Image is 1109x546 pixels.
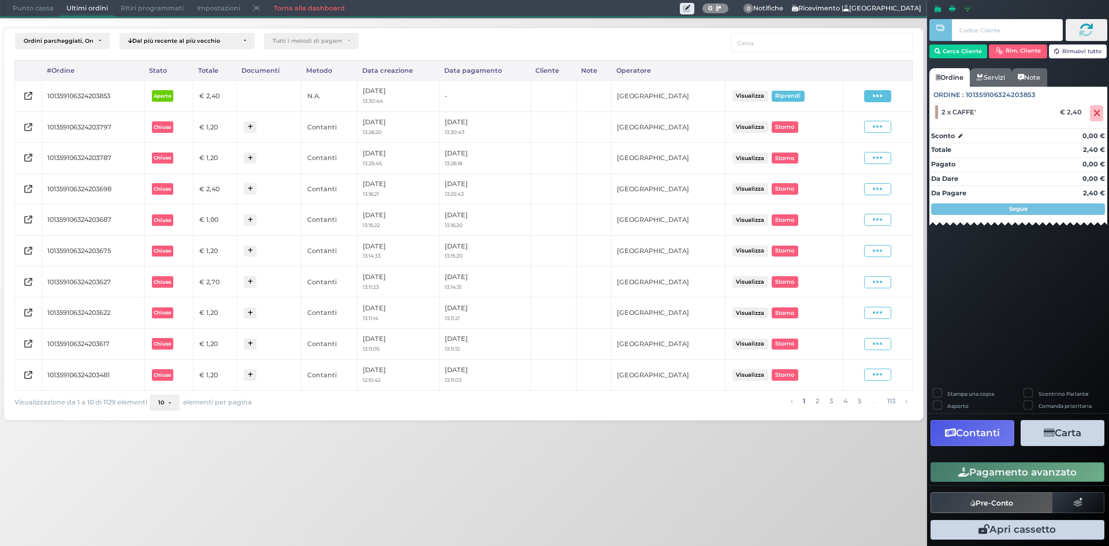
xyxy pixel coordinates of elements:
[42,112,144,143] td: 101359106324203797
[445,160,463,166] small: 13:26:18
[732,121,768,132] button: Visualizza
[732,183,768,194] button: Visualizza
[114,1,190,17] span: Ritiri programmati
[611,143,725,174] td: [GEOGRAPHIC_DATA]
[439,112,531,143] td: [DATE]
[931,462,1104,482] button: Pagamento avanzato
[1049,44,1107,58] button: Rimuovi tutto
[743,3,754,14] span: 0
[193,61,237,80] div: Totale
[952,19,1062,41] input: Codice Cliente
[732,339,768,350] button: Visualizza
[611,112,725,143] td: [GEOGRAPHIC_DATA]
[731,33,913,52] input: Cerca
[929,44,988,58] button: Cerca Cliente
[42,205,144,236] td: 101359106324203687
[193,266,237,298] td: € 2,70
[154,279,171,285] b: Chiuso
[191,1,247,17] span: Impostazioni
[193,205,237,236] td: € 1,00
[732,307,768,318] button: Visualizza
[445,191,464,197] small: 13:25:43
[154,124,171,130] b: Chiuso
[154,93,171,99] b: Aperto
[193,236,237,267] td: € 1,20
[60,1,114,17] span: Ultimi ordini
[302,359,357,391] td: Contanti
[42,266,144,298] td: 101359106324203627
[1011,68,1047,87] a: Note
[439,80,531,112] td: -
[158,399,164,406] span: 10
[931,492,1053,513] button: Pre-Conto
[772,153,798,164] button: Storno
[732,369,768,380] button: Visualizza
[611,236,725,267] td: [GEOGRAPHIC_DATA]
[611,266,725,298] td: [GEOGRAPHIC_DATA]
[42,298,144,329] td: 101359106324203622
[193,80,237,112] td: € 2,40
[302,328,357,359] td: Contanti
[931,520,1104,540] button: Apri cassetto
[1058,108,1088,116] div: € 2,40
[439,173,531,205] td: [DATE]
[357,359,439,391] td: [DATE]
[902,395,910,407] a: pagina successiva
[439,61,531,80] div: Data pagamento
[363,129,382,135] small: 13:26:20
[273,38,342,44] div: Tutti i metodi di pagamento
[302,236,357,267] td: Contanti
[154,217,171,223] b: Chiuso
[445,346,460,352] small: 13:11:12
[445,284,462,290] small: 13:14:31
[611,205,725,236] td: [GEOGRAPHIC_DATA]
[150,395,252,411] div: elementi per pagina
[772,183,798,194] button: Storno
[611,61,725,80] div: Operatore
[772,121,798,132] button: Storno
[772,246,798,257] button: Storno
[154,341,171,347] b: Chiuso
[708,4,713,12] b: 0
[933,90,964,100] span: Ordine :
[772,214,798,225] button: Storno
[772,369,798,380] button: Storno
[363,346,379,352] small: 13:11:05
[357,143,439,174] td: [DATE]
[357,298,439,329] td: [DATE]
[611,298,725,329] td: [GEOGRAPHIC_DATA]
[611,328,725,359] td: [GEOGRAPHIC_DATA]
[931,420,1014,446] button: Contanti
[611,359,725,391] td: [GEOGRAPHIC_DATA]
[302,112,357,143] td: Contanti
[42,80,144,112] td: 101359106324203853
[363,284,379,290] small: 13:11:23
[439,359,531,391] td: [DATE]
[154,155,171,161] b: Chiuso
[931,146,951,154] strong: Totale
[302,80,357,112] td: N.A.
[357,112,439,143] td: [DATE]
[812,395,822,407] a: alla pagina 2
[611,173,725,205] td: [GEOGRAPHIC_DATA]
[193,143,237,174] td: € 1,20
[732,276,768,287] button: Visualizza
[154,310,171,315] b: Chiuso
[363,98,383,104] small: 13:30:44
[6,1,60,17] span: Punto cassa
[302,143,357,174] td: Contanti
[154,372,171,378] b: Chiuso
[193,112,237,143] td: € 1,20
[1082,132,1105,140] strong: 0,00 €
[264,33,359,49] button: Tutti i metodi di pagamento
[42,61,144,80] div: #Ordine
[1082,160,1105,168] strong: 0,00 €
[931,131,955,141] strong: Sconto
[302,266,357,298] td: Contanti
[799,395,808,407] a: alla pagina 1
[439,328,531,359] td: [DATE]
[42,359,144,391] td: 101359106324203481
[1021,420,1104,446] button: Carta
[772,307,798,318] button: Storno
[1009,205,1028,213] strong: Segue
